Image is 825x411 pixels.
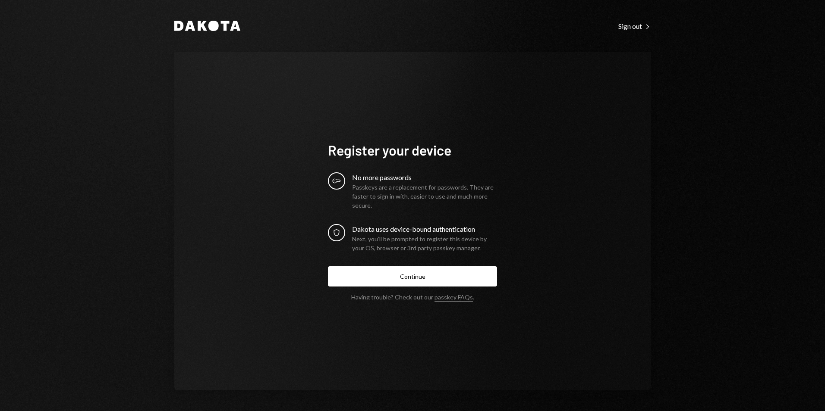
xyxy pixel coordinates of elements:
[328,266,497,286] button: Continue
[618,22,651,31] div: Sign out
[352,172,497,183] div: No more passwords
[618,21,651,31] a: Sign out
[352,183,497,210] div: Passkeys are a replacement for passwords. They are faster to sign in with, easier to use and much...
[352,234,497,252] div: Next, you’ll be prompted to register this device by your OS, browser or 3rd party passkey manager.
[352,224,497,234] div: Dakota uses device-bound authentication
[351,293,474,301] div: Having trouble? Check out our .
[435,293,473,302] a: passkey FAQs
[328,141,497,159] h1: Register your device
